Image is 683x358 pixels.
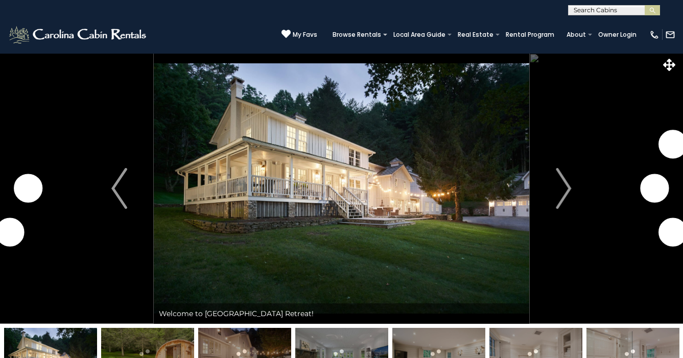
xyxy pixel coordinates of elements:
span: My Favs [293,30,317,39]
a: Local Area Guide [388,28,451,42]
img: arrow [556,168,571,209]
img: mail-regular-white.png [665,30,675,40]
a: About [561,28,591,42]
a: Real Estate [453,28,499,42]
a: My Favs [281,29,317,40]
a: Rental Program [501,28,559,42]
button: Next [529,53,598,324]
img: phone-regular-white.png [649,30,660,40]
img: arrow [111,168,127,209]
img: White-1-2.png [8,25,149,45]
button: Previous [85,53,153,324]
a: Browse Rentals [327,28,386,42]
div: Welcome to [GEOGRAPHIC_DATA] Retreat! [154,303,529,324]
a: Owner Login [593,28,642,42]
